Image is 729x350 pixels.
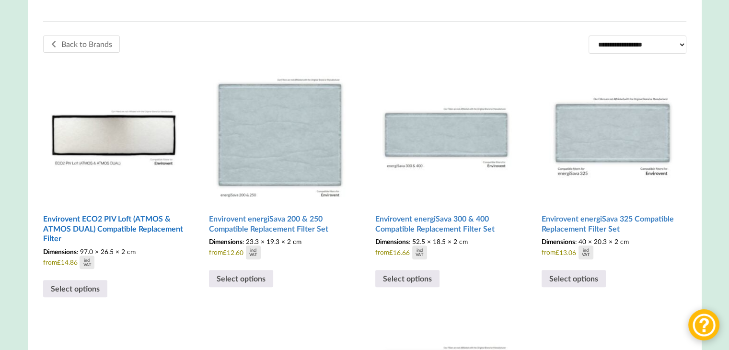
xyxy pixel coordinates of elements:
div: 16.66 [389,245,427,259]
a: Select options for “Envirovent energiSava 325 Compatible Replacement Filter Set” [542,270,606,287]
span: : 40 × 20.3 × 2 cm [542,237,629,245]
span: from [375,237,517,259]
span: from [209,237,351,259]
h2: Envirovent energiSava 300 & 400 Compatible Replacement Filter Set [375,210,517,237]
span: Dimensions [43,247,77,256]
img: Envirovent energiSava 300 & 400 Compatible MVHR Filter Replacement Set from MVHR.shop [375,60,517,202]
span: Dimensions [375,237,409,245]
span: £ [389,248,393,256]
div: VAT [83,262,91,267]
a: Envirovent energiSava 300 & 400 Compatible Replacement Filter Set Dimensions: 52.5 × 18.5 × 2 cmf... [375,60,517,259]
div: VAT [416,252,423,257]
span: : 23.3 × 19.3 × 2 cm [209,237,301,245]
img: Envirovent energiSava 325 Compatible MVHR Filter Replacement Set from MVHR.shop [542,60,683,202]
a: Envirovent energiSava 325 Compatible Replacement Filter Set Dimensions: 40 × 20.3 × 2 cmfrom£13.0... [542,60,683,259]
span: £ [555,248,559,256]
img: Envirovent ECO2 PIV Loft (ATMOS & ATMOS DUAL) Compatible MVHR Filter Replacement Set from MVHR.shop [43,60,185,202]
span: Dimensions [209,237,243,245]
div: incl [583,248,589,252]
a: Envirovent ECO2 PIV Loft (ATMOS & ATMOS DUAL) Compatible Replacement Filter Dimensions: 97.0 × 26... [43,60,185,269]
a: Select options for “Envirovent ECO2 PIV Loft (ATMOS & ATMOS DUAL) Compatible Replacement Filter” [43,280,107,297]
span: £ [223,248,227,256]
a: Select options for “Envirovent energiSava 300 & 400 Compatible Replacement Filter Set” [375,270,440,287]
span: £ [57,258,61,266]
span: : 97.0 × 26.5 × 2 cm [43,247,136,256]
a: Select options for “Envirovent energiSava 200 & 250 Compatible Replacement Filter Set” [209,270,273,287]
div: 14.86 [57,256,94,269]
img: Envirovent energiSava 200 & 250 Compatible MVHR Filter Replacement Set from MVHR.shop [209,60,351,202]
span: from [43,247,185,269]
div: incl [417,248,423,252]
span: Dimensions [542,237,575,245]
div: 12.60 [223,245,260,259]
h2: Envirovent ECO2 PIV Loft (ATMOS & ATMOS DUAL) Compatible Replacement Filter [43,210,185,247]
h2: Envirovent energiSava 325 Compatible Replacement Filter Set [542,210,683,237]
a: Back to Brands [43,35,120,53]
select: Shop order [589,35,686,53]
div: incl [250,248,256,252]
h2: Envirovent energiSava 200 & 250 Compatible Replacement Filter Set [209,210,351,237]
a: Envirovent energiSava 200 & 250 Compatible Replacement Filter Set Dimensions: 23.3 × 19.3 × 2 cmf... [209,60,351,259]
div: VAT [249,252,257,257]
div: 13.06 [555,245,593,259]
div: incl [84,258,90,262]
div: VAT [582,252,590,257]
span: : 52.5 × 18.5 × 2 cm [375,237,468,245]
span: from [542,237,683,259]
